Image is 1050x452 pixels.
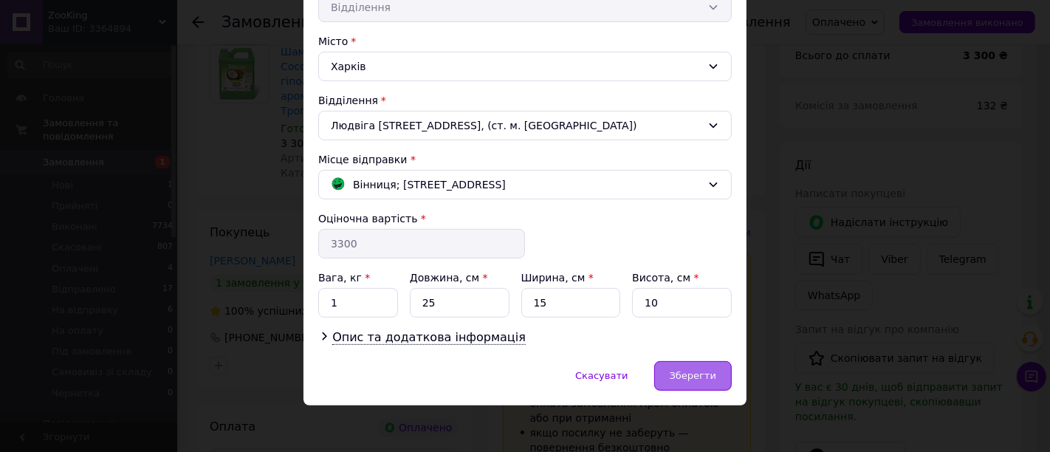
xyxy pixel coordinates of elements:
[521,272,594,284] label: Ширина, см
[318,272,370,284] label: Вага, кг
[318,93,732,108] div: Відділення
[632,272,699,284] label: Висота, см
[318,34,732,49] div: Місто
[318,111,732,140] div: Людвіга [STREET_ADDRESS], (ст. м. [GEOGRAPHIC_DATA])
[318,52,732,81] div: Харків
[353,177,506,193] span: Вінниця; [STREET_ADDRESS]
[670,370,716,381] span: Зберегти
[410,272,488,284] label: Довжина, см
[575,370,628,381] span: Скасувати
[318,152,732,167] div: Місце відправки
[318,213,417,225] label: Оціночна вартість
[332,330,526,345] span: Опис та додаткова інформація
